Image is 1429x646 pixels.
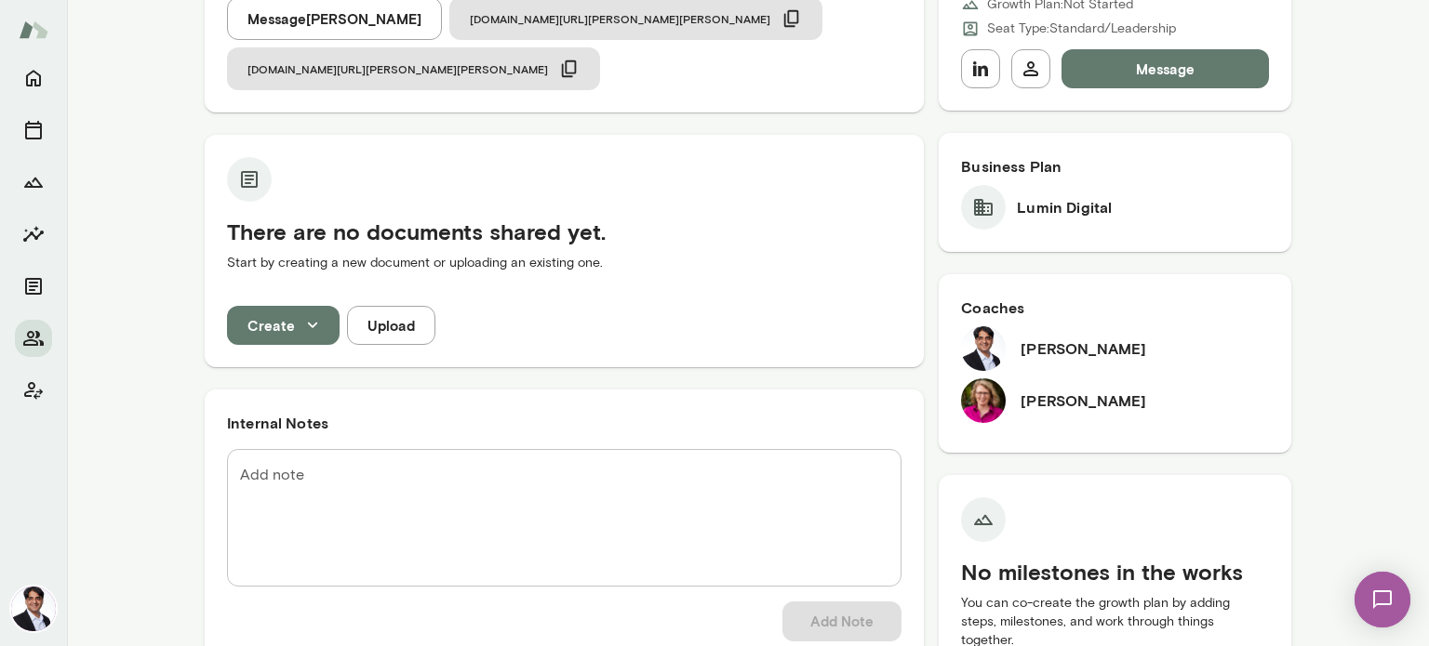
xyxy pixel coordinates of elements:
button: Client app [15,372,52,409]
button: Documents [15,268,52,305]
img: Mento [19,12,48,47]
h5: No milestones in the works [961,557,1269,587]
img: Raj Manghani [961,326,1006,371]
button: Message [1062,49,1269,88]
button: Sessions [15,112,52,149]
span: [DOMAIN_NAME][URL][PERSON_NAME][PERSON_NAME] [470,11,770,26]
button: Upload [347,306,435,345]
p: Seat Type: Standard/Leadership [987,20,1176,38]
img: Trina Mays [961,378,1006,423]
h5: There are no documents shared yet. [227,217,901,246]
h6: Internal Notes [227,412,901,434]
h6: [PERSON_NAME] [1021,389,1146,412]
button: Insights [15,216,52,253]
button: Create [227,306,340,345]
img: Raj Manghani [11,587,56,631]
h6: [PERSON_NAME] [1021,337,1146,360]
h6: Business Plan [961,155,1269,178]
button: Growth Plan [15,164,52,201]
h6: Lumin Digital [1017,196,1112,218]
span: [DOMAIN_NAME][URL][PERSON_NAME][PERSON_NAME] [247,61,548,76]
button: Home [15,59,52,97]
button: [DOMAIN_NAME][URL][PERSON_NAME][PERSON_NAME] [227,47,600,90]
h6: Coaches [961,297,1269,319]
button: Members [15,320,52,357]
p: Start by creating a new document or uploading an existing one. [227,254,901,272]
